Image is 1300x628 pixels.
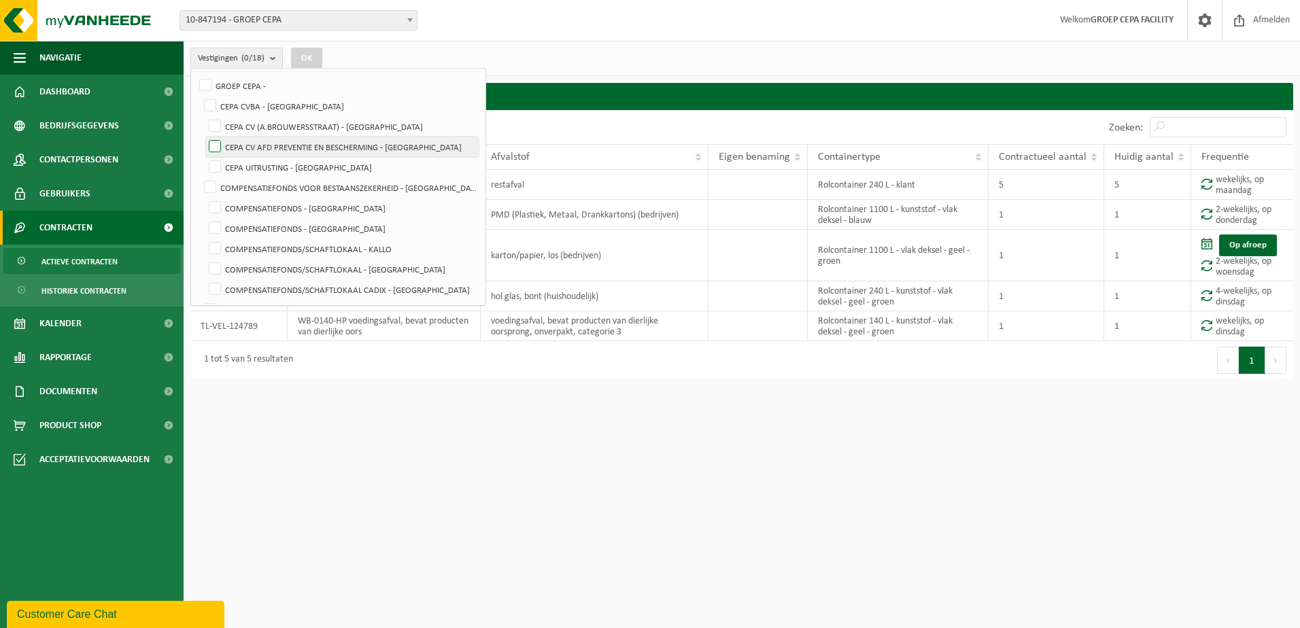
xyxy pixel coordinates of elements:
[1191,200,1293,230] td: 2-wekelijks, op donderdag
[201,177,479,198] label: COMPENSATIEFONDS VOOR BESTAANSZEKERHEID - [GEOGRAPHIC_DATA]
[39,75,90,109] span: Dashboard
[206,137,479,157] label: CEPA CV AFD PREVENTIE EN BESCHERMING - [GEOGRAPHIC_DATA]
[1104,230,1191,281] td: 1
[1191,170,1293,200] td: wekelijks, op maandag
[196,75,479,96] label: GROEP CEPA -
[179,10,417,31] span: 10-847194 - GROEP CEPA
[3,277,180,303] a: Historiek contracten
[1091,15,1174,25] strong: GROEP CEPA FACILITY
[288,311,481,341] td: WB-0140-HP voedingsafval, bevat producten van dierlijke oors
[481,311,708,341] td: voedingsafval, bevat producten van dierlijke oorsprong, onverpakt, categorie 3
[989,281,1104,311] td: 1
[190,311,288,341] td: TL-VEL-124789
[206,259,479,279] label: COMPENSATIEFONDS/SCHAFTLOKAAL - [GEOGRAPHIC_DATA]
[1191,230,1293,281] td: 2-wekelijks, op woensdag
[1104,200,1191,230] td: 1
[808,281,989,311] td: Rolcontainer 240 L - kunststof - vlak deksel - geel - groen
[41,249,118,275] span: Actieve contracten
[808,170,989,200] td: Rolcontainer 240 L - klant
[206,157,479,177] label: CEPA UITRUSTING - [GEOGRAPHIC_DATA]
[481,230,708,281] td: karton/papier, los (bedrijven)
[190,48,283,68] button: Vestigingen(0/18)
[201,300,479,320] label: OCHA VZW - [GEOGRAPHIC_DATA]
[1104,281,1191,311] td: 1
[1201,152,1249,162] span: Frequentie
[719,152,790,162] span: Eigen benaming
[206,198,479,218] label: COMPENSATIEFONDS - [GEOGRAPHIC_DATA]
[206,279,479,300] label: COMPENSATIEFONDS/SCHAFTLOKAAL CADIX - [GEOGRAPHIC_DATA]
[1114,152,1174,162] span: Huidig aantal
[291,48,322,69] button: OK
[41,278,126,304] span: Historiek contracten
[989,200,1104,230] td: 1
[39,442,150,476] span: Acceptatievoorwaarden
[1104,311,1191,341] td: 1
[808,311,989,341] td: Rolcontainer 140 L - kunststof - vlak deksel - geel - groen
[39,374,97,408] span: Documenten
[999,152,1087,162] span: Contractueel aantal
[39,177,90,211] span: Gebruikers
[7,598,227,628] iframe: chat widget
[3,248,180,274] a: Actieve contracten
[39,211,92,245] span: Contracten
[1217,347,1239,374] button: Previous
[39,143,118,177] span: Contactpersonen
[1239,347,1265,374] button: 1
[1219,234,1277,256] a: Op afroep
[206,116,479,137] label: CEPA CV (A.BROUWERSSTRAAT) - [GEOGRAPHIC_DATA]
[39,41,82,75] span: Navigatie
[39,341,92,374] span: Rapportage
[1104,170,1191,200] td: 5
[989,230,1104,281] td: 1
[808,200,989,230] td: Rolcontainer 1100 L - kunststof - vlak deksel - blauw
[818,152,880,162] span: Containertype
[989,311,1104,341] td: 1
[197,348,293,372] div: 1 tot 5 van 5 resultaten
[39,408,101,442] span: Product Shop
[198,48,264,69] span: Vestigingen
[481,170,708,200] td: restafval
[201,96,479,116] label: CEPA CVBA - [GEOGRAPHIC_DATA]
[1191,311,1293,341] td: wekelijks, op dinsdag
[39,307,82,341] span: Kalender
[39,109,119,143] span: Bedrijfsgegevens
[481,200,708,230] td: PMD (Plastiek, Metaal, Drankkartons) (bedrijven)
[206,239,479,259] label: COMPENSATIEFONDS/SCHAFTLOKAAL - KALLO
[808,230,989,281] td: Rolcontainer 1100 L - vlak deksel - geel - groen
[241,54,264,63] count: (0/18)
[1265,347,1286,374] button: Next
[491,152,530,162] span: Afvalstof
[190,83,1293,109] h2: Contracten
[481,281,708,311] td: hol glas, bont (huishoudelijk)
[989,170,1104,200] td: 5
[206,218,479,239] label: COMPENSATIEFONDS - [GEOGRAPHIC_DATA]
[1191,281,1293,311] td: 4-wekelijks, op dinsdag
[180,11,417,30] span: 10-847194 - GROEP CEPA
[1109,122,1143,133] label: Zoeken:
